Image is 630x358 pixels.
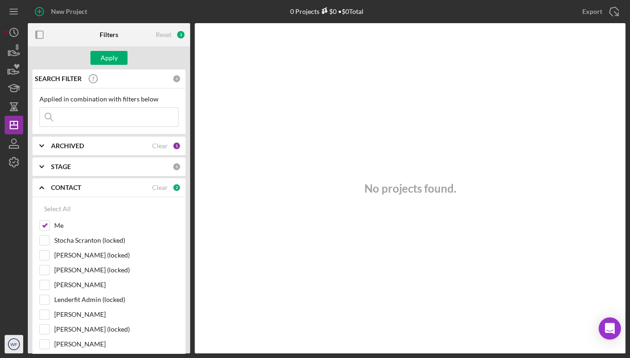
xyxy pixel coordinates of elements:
label: Me [54,221,178,230]
text: WF [11,342,18,347]
div: Select All [44,200,71,218]
h3: No projects found. [364,182,456,195]
button: WF [5,335,23,353]
div: 0 [172,75,181,83]
label: Lenderfit Admin (locked) [54,295,178,304]
label: Stocha Scranton (locked) [54,236,178,245]
button: New Project [28,2,96,21]
div: $0 [319,7,337,15]
div: Reset [156,31,172,38]
div: Clear [152,184,168,191]
div: Open Intercom Messenger [598,317,621,339]
div: 0 Projects • $0 Total [290,7,363,15]
div: Applied in combination with filters below [39,95,178,103]
div: 0 [172,163,181,171]
div: 3 [176,30,185,39]
div: New Project [51,2,87,21]
div: Apply [101,51,118,65]
b: SEARCH FILTER [35,75,82,82]
b: Filters [100,31,118,38]
label: [PERSON_NAME] [54,339,178,349]
div: 2 [172,183,181,192]
label: [PERSON_NAME] (locked) [54,265,178,275]
label: [PERSON_NAME] (locked) [54,325,178,334]
b: ARCHIVED [51,142,84,150]
button: Export [573,2,625,21]
div: Clear [152,142,168,150]
button: Apply [90,51,127,65]
div: Export [582,2,602,21]
label: [PERSON_NAME] [54,280,178,289]
label: [PERSON_NAME] (locked) [54,251,178,260]
label: [PERSON_NAME] [54,310,178,319]
button: Select All [39,200,76,218]
b: CONTACT [51,184,81,191]
div: 1 [172,142,181,150]
b: STAGE [51,163,71,170]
